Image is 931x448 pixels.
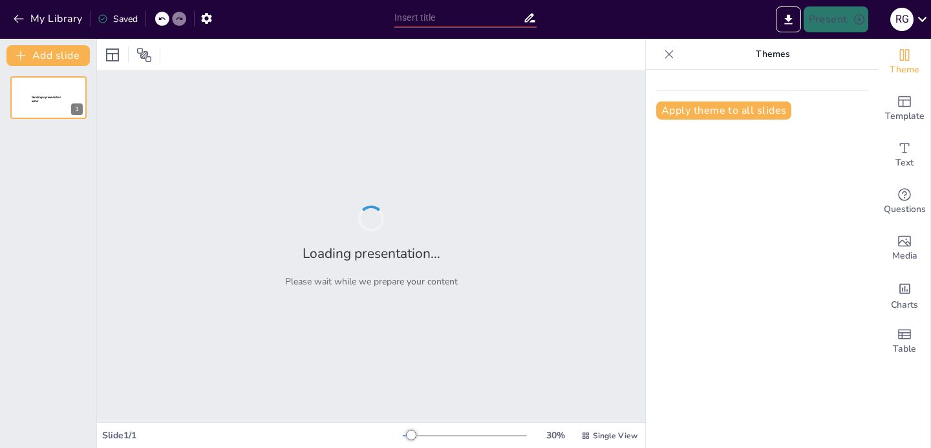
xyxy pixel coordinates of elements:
div: Change the overall theme [879,39,930,85]
span: Charts [891,298,918,312]
div: Layout [102,45,123,65]
input: Insert title [394,8,523,27]
button: r g [890,6,914,32]
div: Add charts and graphs [879,272,930,318]
h2: Loading presentation... [303,244,440,262]
div: Get real-time input from your audience [879,178,930,225]
span: Template [885,109,925,123]
button: Apply theme to all slides [656,101,791,120]
span: Theme [890,63,919,77]
div: r g [890,8,914,31]
div: Add a table [879,318,930,365]
span: Table [893,342,916,356]
span: Single View [593,431,637,441]
div: 1 [10,76,87,119]
span: Media [892,249,917,263]
p: Please wait while we prepare your content [285,275,458,288]
div: Add ready made slides [879,85,930,132]
button: Add slide [6,45,90,66]
div: 30 % [540,429,571,442]
button: My Library [10,8,88,29]
div: Saved [98,13,138,25]
span: Sendsteps presentation editor [32,96,61,103]
div: Add images, graphics, shapes or video [879,225,930,272]
button: Export to PowerPoint [776,6,801,32]
p: Themes [680,39,866,70]
div: Add text boxes [879,132,930,178]
div: Slide 1 / 1 [102,429,403,442]
div: 1 [71,103,83,115]
button: Present [804,6,868,32]
span: Position [136,47,152,63]
span: Questions [884,202,926,217]
span: Text [895,156,914,170]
